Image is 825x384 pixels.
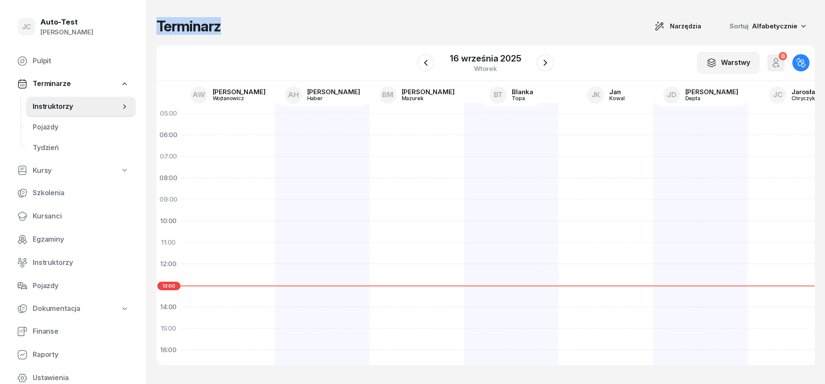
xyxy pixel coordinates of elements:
div: Topa [512,95,533,101]
span: Narzędzia [670,21,701,31]
a: Raporty [10,344,136,365]
span: Finanse [33,326,129,337]
a: BTBlankaTopa [483,84,540,106]
span: Szkolenia [33,187,129,199]
a: Finanse [10,321,136,342]
span: Instruktorzy [33,101,120,112]
div: Mazurek [402,95,443,101]
div: Blanka [512,89,533,95]
div: 05:00 [156,103,180,124]
a: AW[PERSON_NAME]Wojtanowicz [183,84,272,106]
div: [PERSON_NAME] [685,89,738,95]
a: Egzaminy [10,229,136,250]
button: Sortuj Alfabetycznie [719,17,815,35]
div: [PERSON_NAME] [307,89,360,95]
a: Instruktorzy [26,96,136,117]
a: Dokumentacja [10,299,136,319]
span: Pojazdy [33,280,129,292]
div: 16:00 [156,339,180,361]
span: Instruktorzy [33,257,129,268]
span: 13:00 [157,282,180,290]
a: Pojazdy [26,117,136,138]
div: wtorek [450,65,521,72]
div: Wojtanowicz [213,95,254,101]
span: Egzaminy [33,234,129,245]
span: JK [591,91,601,98]
span: AH [288,91,299,98]
div: 15:00 [156,318,180,339]
span: Pojazdy [33,122,129,133]
a: AH[PERSON_NAME]Haber [278,84,367,106]
div: [PERSON_NAME] [213,89,266,95]
a: Szkolenia [10,183,136,203]
div: Chryczyk [791,95,821,101]
div: 0 [779,52,787,60]
div: [PERSON_NAME] [40,27,93,38]
span: Alfabetycznie [752,22,797,30]
span: Sortuj [730,21,750,32]
h1: Terminarz [156,18,221,34]
div: 07:00 [156,146,180,167]
span: Terminarze [33,78,70,89]
a: Pulpit [10,51,136,71]
div: 06:00 [156,124,180,146]
span: Kursanci [33,211,129,222]
span: AW [192,91,205,98]
div: Auto-Test [40,18,93,26]
span: BT [494,91,503,98]
div: Haber [307,95,348,101]
span: JC [773,91,783,98]
a: Pojazdy [10,276,136,296]
a: BM[PERSON_NAME]Mazurek [373,84,461,106]
span: JC [22,23,32,31]
div: Depta [685,95,727,101]
div: Jan [609,89,624,95]
span: Ustawienia [33,372,129,384]
button: Narzędzia [647,18,709,35]
a: Instruktorzy [10,252,136,273]
div: 16 września 2025 [450,54,521,63]
span: Dokumentacja [33,303,80,314]
div: 12:00 [156,253,180,275]
a: Kursy [10,161,136,181]
button: Warstwy [697,52,760,74]
button: 0 [767,54,785,71]
div: Jarosław [791,89,821,95]
div: Kowal [609,95,624,101]
a: JKJanKowal [580,84,631,106]
div: [PERSON_NAME] [402,89,455,95]
a: JD[PERSON_NAME]Depta [656,84,745,106]
span: JD [667,91,676,98]
div: 11:00 [156,232,180,253]
a: Tydzień [26,138,136,158]
div: Warstwy [706,57,750,68]
div: 09:00 [156,189,180,210]
a: Kursanci [10,206,136,227]
span: Pulpit [33,55,129,67]
div: 10:00 [156,210,180,232]
span: Kursy [33,165,52,176]
div: 14:00 [156,296,180,318]
div: 13:00 [156,275,180,296]
span: BM [382,91,394,98]
span: Tydzień [33,142,129,154]
span: Raporty [33,349,129,360]
a: Terminarze [10,74,136,94]
div: 08:00 [156,167,180,189]
div: 17:00 [156,361,180,382]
